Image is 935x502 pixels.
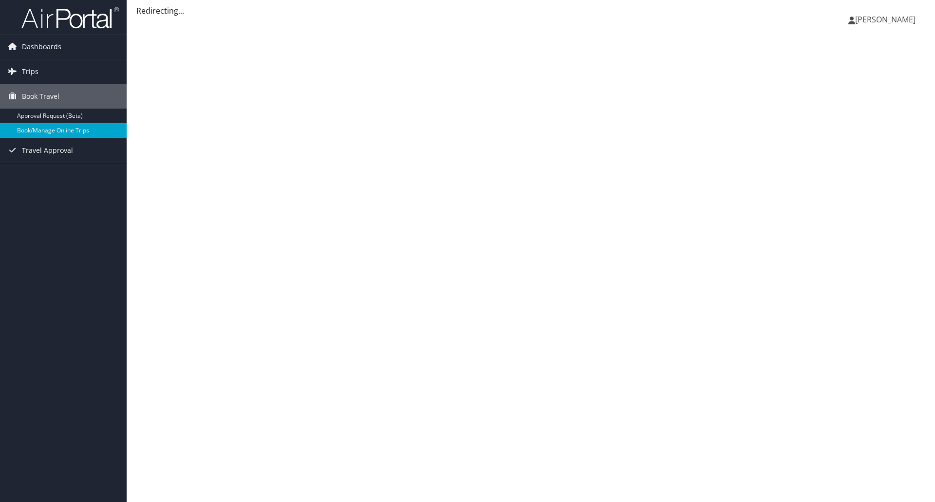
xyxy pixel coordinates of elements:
span: [PERSON_NAME] [855,14,916,25]
span: Dashboards [22,35,61,59]
div: Redirecting... [136,5,925,17]
span: Trips [22,59,38,84]
span: Travel Approval [22,138,73,163]
img: airportal-logo.png [21,6,119,29]
span: Book Travel [22,84,59,109]
a: [PERSON_NAME] [848,5,925,34]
